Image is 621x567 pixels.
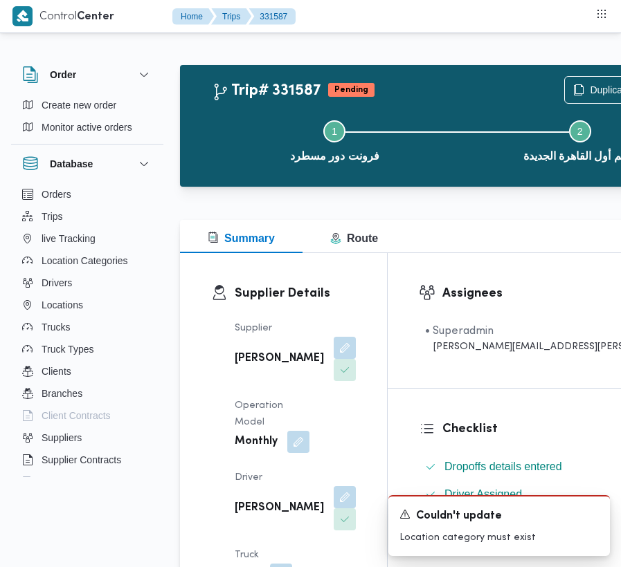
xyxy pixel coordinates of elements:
span: Monitor active orders [42,119,132,136]
div: Notification [399,508,599,525]
h2: Trip# 331587 [212,82,321,100]
button: Drivers [17,272,158,294]
button: Trips [211,8,251,25]
span: 2 [577,126,583,137]
img: X8yXhbKr1z7QwAAAABJRU5ErkJggg== [12,6,33,26]
button: Locations [17,294,158,316]
span: Dropoffs details entered [444,461,562,472]
div: Database [11,183,163,483]
button: Location Categories [17,250,158,272]
button: Clients [17,360,158,382]
span: Clients [42,363,71,380]
span: فرونت دور مسطرد [290,148,379,165]
span: Truck Types [42,341,93,357]
span: live Tracking [42,230,96,247]
button: Create new order [17,94,158,116]
button: live Tracking [17,227,158,250]
span: Truck [235,550,259,559]
span: Drivers [42,275,72,291]
h3: Supplier Details [235,284,356,303]
span: Client Contracts [42,407,111,424]
span: Location Categories [42,252,128,269]
span: Locations [42,297,83,313]
span: Devices [42,474,76,490]
button: فرونت دور مسطرد [212,104,458,176]
button: Truck Types [17,338,158,360]
button: Trucks [17,316,158,338]
button: Order [22,66,152,83]
span: Trucks [42,319,70,335]
span: Couldn't update [416,508,502,525]
button: Orders [17,183,158,205]
b: Pending [334,86,368,94]
span: Route [330,232,378,244]
span: Pending [328,83,375,97]
button: Supplier Contracts [17,449,158,471]
button: Client Contracts [17,405,158,427]
h3: Database [50,156,93,172]
span: Supplier [235,324,272,333]
iframe: chat widget [14,512,58,553]
b: Monthly [235,434,278,450]
span: Driver [235,473,262,482]
button: Branches [17,382,158,405]
div: Order [11,94,163,144]
span: Trips [42,208,63,225]
button: Trips [17,205,158,227]
b: [PERSON_NAME] [235,500,324,517]
span: Supplier Contracts [42,452,121,468]
span: Summary [208,232,275,244]
span: Branches [42,385,82,402]
p: Location category must exist [399,530,599,545]
span: Create new order [42,97,116,113]
h3: Order [50,66,76,83]
button: Home [172,8,214,25]
b: [PERSON_NAME] [235,351,324,367]
button: Monitor active orders [17,116,158,138]
span: 1 [332,126,337,137]
button: 331587 [249,8,296,25]
span: Dropoffs details entered [444,458,562,475]
button: Database [22,156,152,172]
span: Operation Model [235,401,283,427]
b: Center [77,12,114,22]
button: Devices [17,471,158,493]
button: Suppliers [17,427,158,449]
span: Suppliers [42,429,82,446]
span: Orders [42,186,71,203]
